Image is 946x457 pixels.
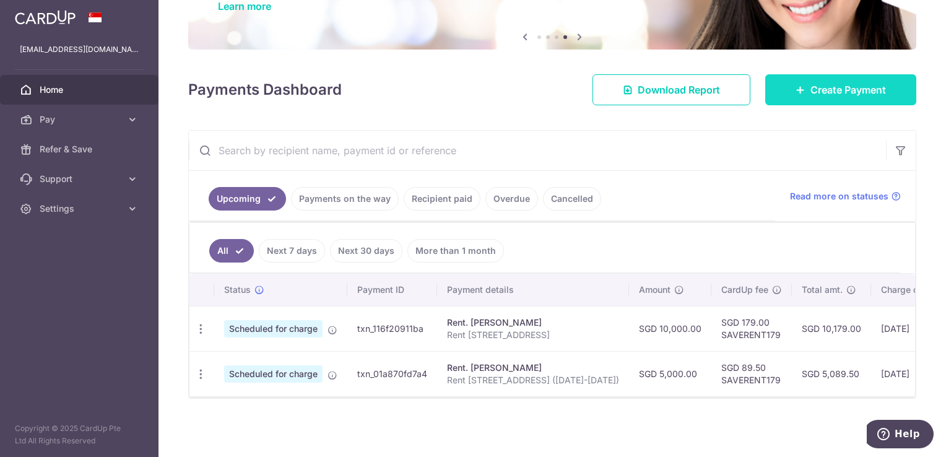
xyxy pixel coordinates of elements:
[447,329,619,341] p: Rent [STREET_ADDRESS]
[711,306,792,351] td: SGD 179.00 SAVERENT179
[437,274,629,306] th: Payment details
[792,351,871,396] td: SGD 5,089.50
[447,316,619,329] div: Rent. [PERSON_NAME]
[810,82,886,97] span: Create Payment
[792,306,871,351] td: SGD 10,179.00
[189,131,886,170] input: Search by recipient name, payment id or reference
[629,351,711,396] td: SGD 5,000.00
[330,239,402,263] a: Next 30 days
[40,113,121,126] span: Pay
[224,365,323,383] span: Scheduled for charge
[15,10,76,25] img: CardUp
[347,306,437,351] td: txn_116f20911ba
[40,202,121,215] span: Settings
[592,74,750,105] a: Download Report
[407,239,504,263] a: More than 1 month
[20,43,139,56] p: [EMAIL_ADDRESS][DOMAIN_NAME]
[224,320,323,337] span: Scheduled for charge
[867,420,934,451] iframe: Opens a widget where you can find more information
[259,239,325,263] a: Next 7 days
[629,306,711,351] td: SGD 10,000.00
[404,187,480,211] a: Recipient paid
[40,84,121,96] span: Home
[765,74,916,105] a: Create Payment
[790,190,901,202] a: Read more on statuses
[447,362,619,374] div: Rent. [PERSON_NAME]
[802,284,843,296] span: Total amt.
[447,374,619,386] p: Rent [STREET_ADDRESS] ([DATE]-[DATE])
[40,143,121,155] span: Refer & Save
[209,239,254,263] a: All
[188,79,342,101] h4: Payments Dashboard
[881,284,932,296] span: Charge date
[485,187,538,211] a: Overdue
[721,284,768,296] span: CardUp fee
[790,190,888,202] span: Read more on statuses
[209,187,286,211] a: Upcoming
[543,187,601,211] a: Cancelled
[291,187,399,211] a: Payments on the way
[347,274,437,306] th: Payment ID
[224,284,251,296] span: Status
[639,284,670,296] span: Amount
[711,351,792,396] td: SGD 89.50 SAVERENT179
[347,351,437,396] td: txn_01a870fd7a4
[40,173,121,185] span: Support
[638,82,720,97] span: Download Report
